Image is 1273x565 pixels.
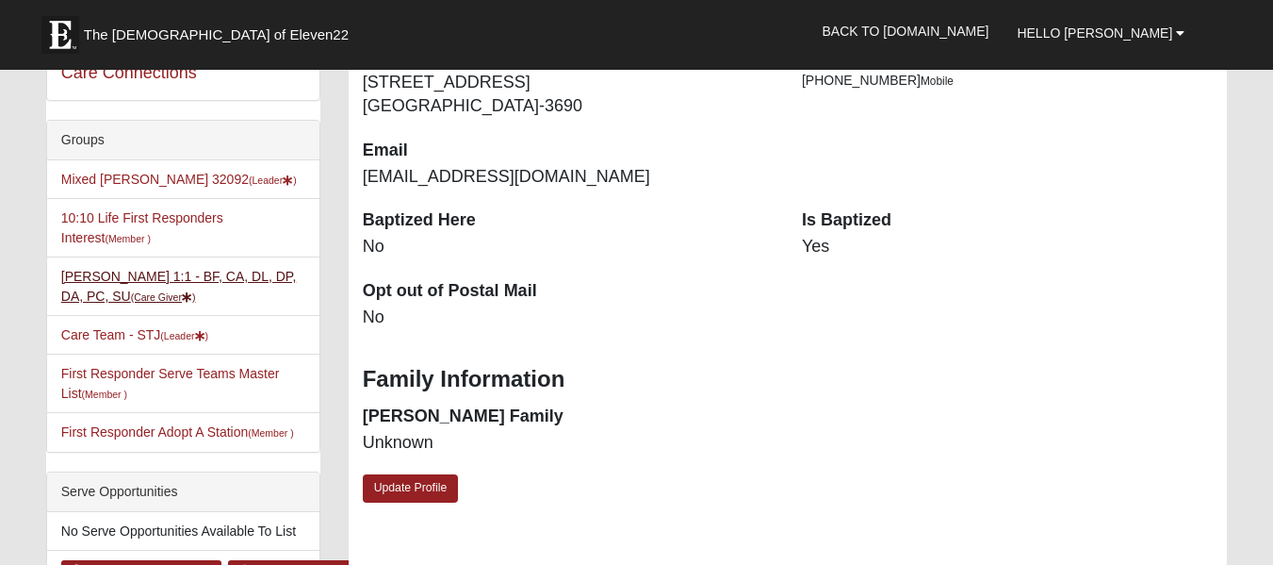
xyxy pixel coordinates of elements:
[82,389,127,400] small: (Member )
[808,8,1004,55] a: Back to [DOMAIN_NAME]
[1003,9,1199,57] a: Hello [PERSON_NAME]
[61,269,296,304] a: [PERSON_NAME] 1:1 - BF, CA, DL, DP, DA, PC, SU(Care Giver)
[363,139,774,163] dt: Email
[363,405,774,429] dt: [PERSON_NAME] Family
[363,431,774,456] dd: Unknown
[47,121,319,160] div: Groups
[131,291,196,303] small: (Care Giver )
[802,235,1213,259] dd: Yes
[32,7,409,54] a: The [DEMOGRAPHIC_DATA] of Eleven22
[921,75,954,88] span: Mobile
[363,235,774,259] dd: No
[47,512,319,551] li: No Serve Opportunities Available To List
[61,366,280,401] a: First Responder Serve Teams Master List(Member )
[363,306,774,330] dd: No
[249,174,297,186] small: (Leader )
[248,427,293,439] small: (Member )
[363,208,774,233] dt: Baptized Here
[363,71,774,119] dd: [STREET_ADDRESS] [GEOGRAPHIC_DATA]-3690
[160,330,208,341] small: (Leader )
[61,172,297,187] a: Mixed [PERSON_NAME] 32092(Leader)
[363,474,459,502] a: Update Profile
[105,233,150,244] small: (Member )
[61,424,294,440] a: First Responder Adopt A Station(Member )
[61,210,223,245] a: 10:10 Life First Responders Interest(Member )
[41,16,79,54] img: Eleven22 logo
[1017,25,1172,41] span: Hello [PERSON_NAME]
[363,279,774,304] dt: Opt out of Postal Mail
[363,165,774,190] dd: [EMAIL_ADDRESS][DOMAIN_NAME]
[84,25,349,44] span: The [DEMOGRAPHIC_DATA] of Eleven22
[47,473,319,512] div: Serve Opportunities
[363,366,1214,393] h3: Family Information
[802,71,1213,91] li: [PHONE_NUMBER]
[802,208,1213,233] dt: Is Baptized
[61,327,208,342] a: Care Team - STJ(Leader)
